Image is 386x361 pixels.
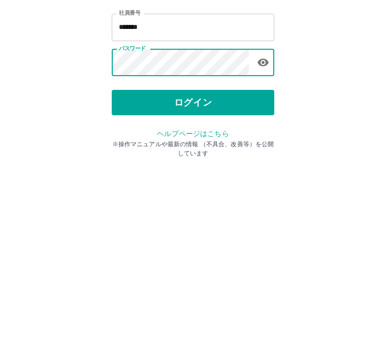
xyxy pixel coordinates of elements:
label: 社員番号 [119,95,140,103]
p: ※操作マニュアルや最新の情報 （不具合、改善等）を公開しています [112,225,274,244]
a: ヘルプページはこちら [157,215,229,223]
h2: ログイン [160,64,227,83]
label: パスワード [119,130,146,138]
button: ログイン [112,176,274,201]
